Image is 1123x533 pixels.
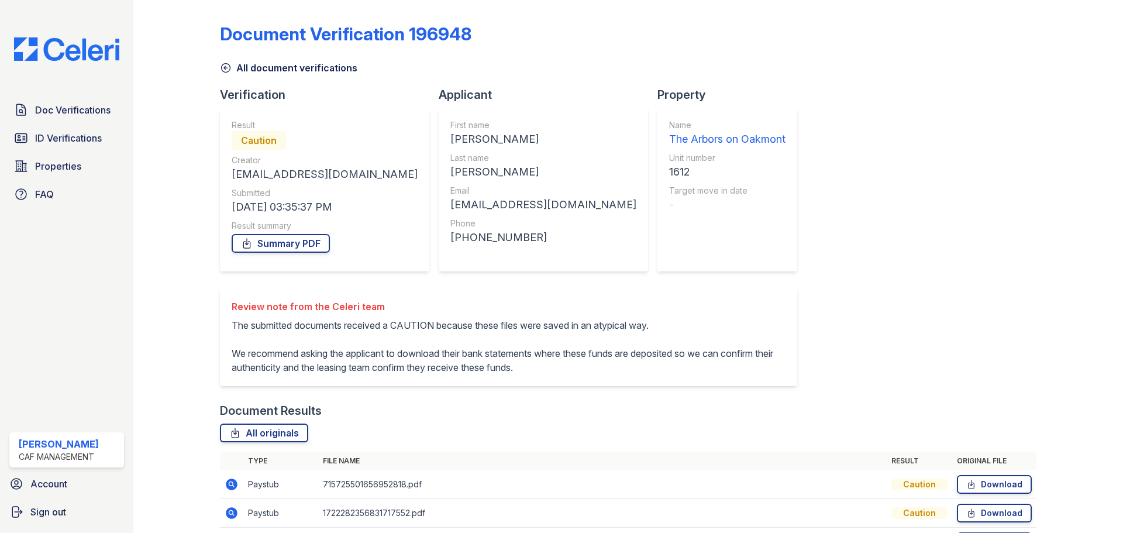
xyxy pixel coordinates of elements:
[232,234,330,253] a: Summary PDF
[952,452,1036,470] th: Original file
[232,131,286,150] div: Caution
[450,164,636,180] div: [PERSON_NAME]
[243,499,318,528] td: Paystub
[450,185,636,197] div: Email
[669,197,786,213] div: -
[439,87,657,103] div: Applicant
[30,505,66,519] span: Sign out
[232,187,418,199] div: Submitted
[891,479,948,490] div: Caution
[220,424,308,442] a: All originals
[9,154,124,178] a: Properties
[243,452,318,470] th: Type
[220,61,357,75] a: All document verifications
[243,470,318,499] td: Paystub
[35,187,54,201] span: FAQ
[9,183,124,206] a: FAQ
[669,131,786,147] div: The Arbors on Oakmont
[9,98,124,122] a: Doc Verifications
[887,452,952,470] th: Result
[957,475,1032,494] a: Download
[669,119,786,131] div: Name
[5,37,129,61] img: CE_Logo_Blue-a8612792a0a2168367f1c8372b55b34899dd931a85d93a1a3d3e32e68fde9ad4.png
[450,197,636,213] div: [EMAIL_ADDRESS][DOMAIN_NAME]
[232,199,418,215] div: [DATE] 03:35:37 PM
[318,452,887,470] th: File name
[19,437,99,451] div: [PERSON_NAME]
[232,318,786,374] p: The submitted documents received a CAUTION because these files were saved in an atypical way. We ...
[232,300,786,314] div: Review note from the Celeri team
[669,119,786,147] a: Name The Arbors on Oakmont
[220,87,439,103] div: Verification
[35,103,111,117] span: Doc Verifications
[450,229,636,246] div: [PHONE_NUMBER]
[5,500,129,524] a: Sign out
[450,218,636,229] div: Phone
[232,154,418,166] div: Creator
[30,477,67,491] span: Account
[669,152,786,164] div: Unit number
[220,23,471,44] div: Document Verification 196948
[450,152,636,164] div: Last name
[9,126,124,150] a: ID Verifications
[318,499,887,528] td: 1722282356831717552.pdf
[35,131,102,145] span: ID Verifications
[669,185,786,197] div: Target move in date
[318,470,887,499] td: 715725501656952818.pdf
[5,472,129,496] a: Account
[450,131,636,147] div: [PERSON_NAME]
[669,164,786,180] div: 1612
[450,119,636,131] div: First name
[232,166,418,183] div: [EMAIL_ADDRESS][DOMAIN_NAME]
[657,87,807,103] div: Property
[957,504,1032,522] a: Download
[891,507,948,519] div: Caution
[232,220,418,232] div: Result summary
[232,119,418,131] div: Result
[19,451,99,463] div: CAF Management
[220,403,322,419] div: Document Results
[35,159,81,173] span: Properties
